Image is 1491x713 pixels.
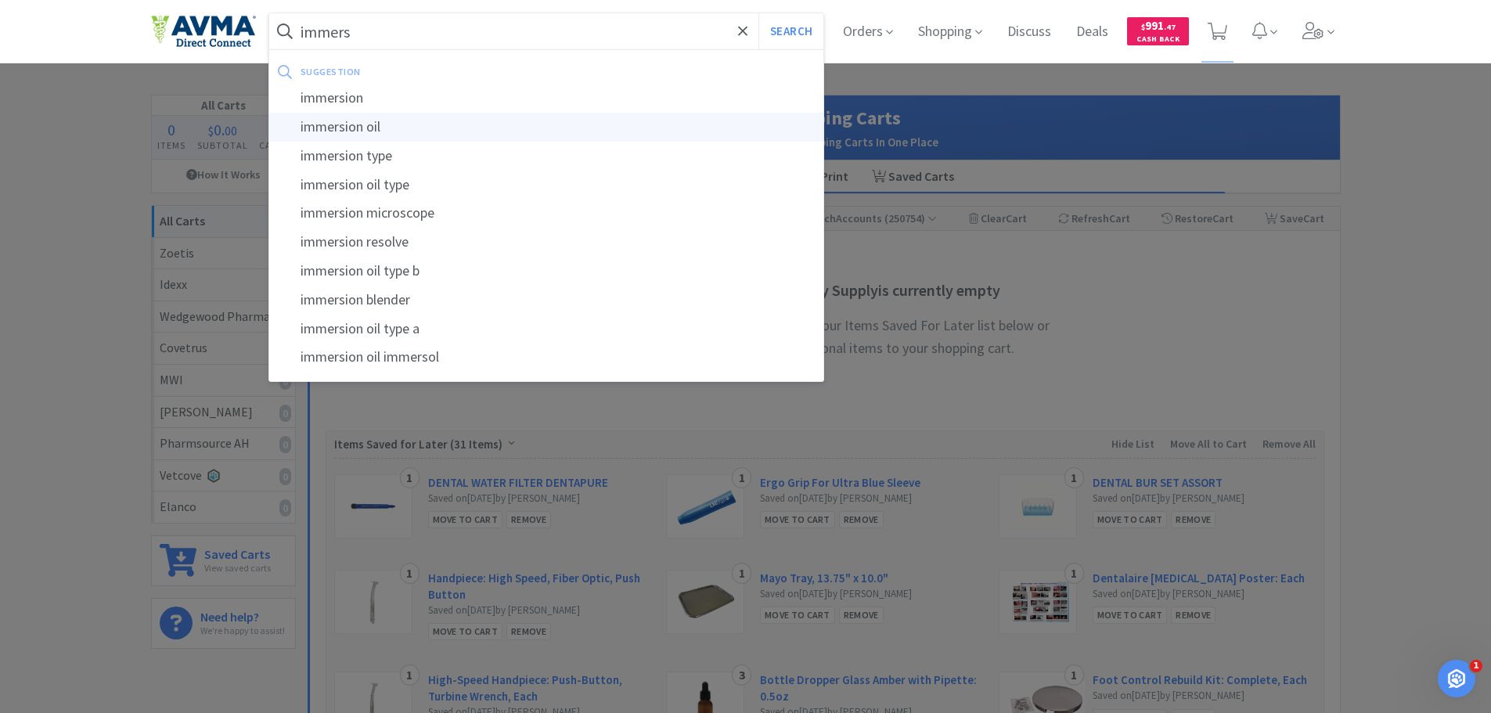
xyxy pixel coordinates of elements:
[1141,22,1145,32] span: $
[151,15,256,48] img: e4e33dab9f054f5782a47901c742baa9_102.png
[269,84,824,113] div: immersion
[1001,25,1057,39] a: Discuss
[1438,660,1475,697] iframe: Intercom live chat
[269,228,824,257] div: immersion resolve
[1164,22,1176,32] span: . 47
[269,199,824,228] div: immersion microscope
[269,142,824,171] div: immersion type
[269,286,824,315] div: immersion blender
[1470,660,1482,672] span: 1
[758,13,823,49] button: Search
[1141,18,1176,33] span: 991
[269,257,824,286] div: immersion oil type b
[301,59,588,84] div: suggestion
[269,13,824,49] input: Search by item, sku, manufacturer, ingredient, size...
[269,113,824,142] div: immersion oil
[269,343,824,372] div: immersion oil immersol
[1136,35,1179,45] span: Cash Back
[269,171,824,200] div: immersion oil type
[1070,25,1115,39] a: Deals
[1127,10,1189,52] a: $991.47Cash Back
[269,315,824,344] div: immersion oil type a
